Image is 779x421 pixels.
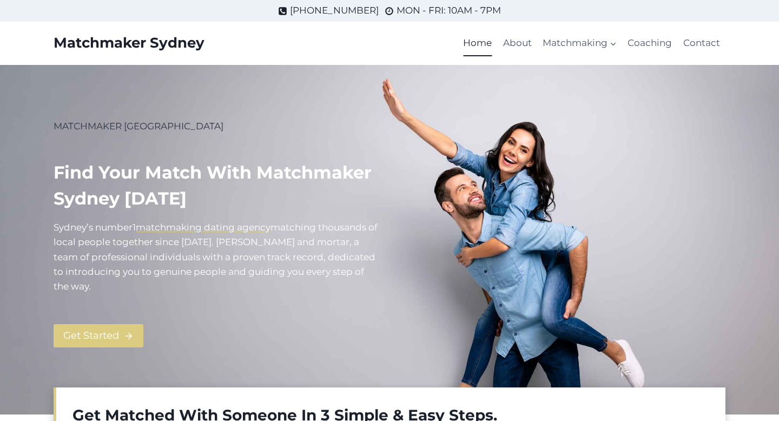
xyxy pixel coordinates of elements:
a: Matchmaker Sydney [54,35,204,51]
mark: 1 [133,222,136,233]
a: [PHONE_NUMBER] [278,3,379,18]
a: Coaching [622,30,677,56]
a: Get Started [54,324,143,347]
h1: Find your match with Matchmaker Sydney [DATE] [54,160,381,212]
span: Matchmaking [543,36,617,50]
a: matchmaking dating agency [136,222,270,233]
nav: Primary [458,30,725,56]
span: [PHONE_NUMBER] [290,3,379,18]
p: MATCHMAKER [GEOGRAPHIC_DATA] [54,119,381,134]
span: Get Started [63,328,119,344]
a: Matchmaking [537,30,622,56]
a: Home [458,30,497,56]
p: Sydney’s number atching thousands of local people together since [DATE]. [PERSON_NAME] and mortar... [54,220,381,294]
mark: m [270,222,280,233]
span: MON - FRI: 10AM - 7PM [397,3,501,18]
a: Contact [678,30,725,56]
a: About [498,30,537,56]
